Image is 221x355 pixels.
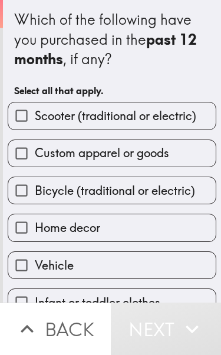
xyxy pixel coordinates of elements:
span: Scooter (traditional or electric) [35,108,196,124]
span: Vehicle [35,257,74,274]
div: Which of the following have you purchased in the , if any? [14,10,210,69]
span: Infant or toddler clothes [35,294,160,311]
button: Home decor [8,214,216,241]
span: Bicycle (traditional or electric) [35,183,195,199]
button: Infant or toddler clothes [8,289,216,316]
span: Custom apparel or goods [35,145,169,161]
span: Home decor [35,220,100,236]
button: Vehicle [8,252,216,278]
button: Scooter (traditional or electric) [8,102,216,129]
h6: Select all that apply. [14,84,210,97]
button: Bicycle (traditional or electric) [8,177,216,204]
button: Custom apparel or goods [8,140,216,167]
